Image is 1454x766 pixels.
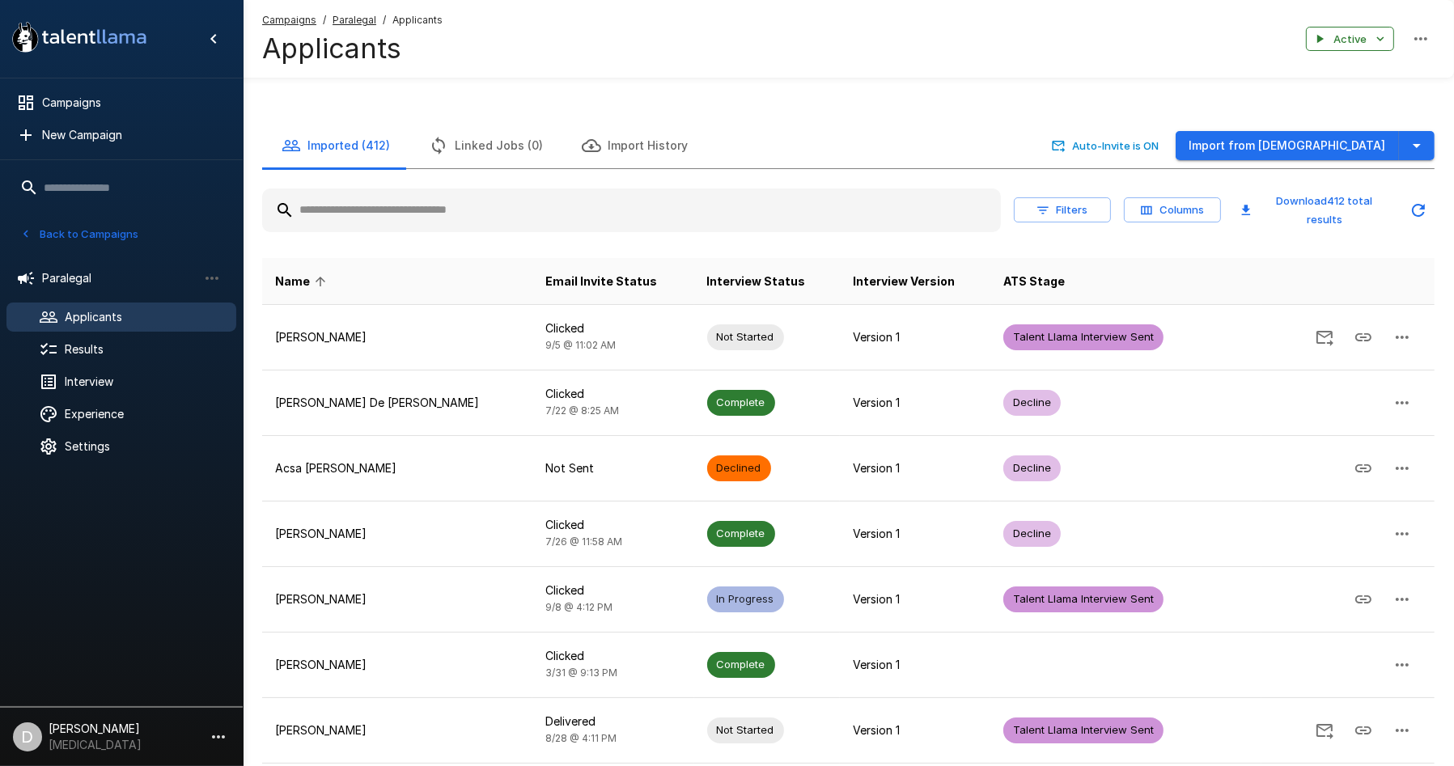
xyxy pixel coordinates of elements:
p: Not Sent [545,460,681,476]
button: Download412 total results [1234,188,1396,232]
p: Version 1 [853,591,977,607]
button: Linked Jobs (0) [409,123,562,168]
span: Send Invitation [1305,722,1344,736]
p: Clicked [545,582,681,599]
span: Declined [707,460,771,476]
span: Complete [707,395,775,410]
span: Copy Interview Link [1344,460,1383,474]
button: Import History [562,123,707,168]
span: 8/28 @ 4:11 PM [545,732,617,744]
p: Clicked [545,517,681,533]
p: [PERSON_NAME] [275,591,519,607]
span: Name [275,272,331,291]
p: [PERSON_NAME] [275,526,519,542]
span: 7/26 @ 11:58 AM [545,535,622,548]
span: 9/5 @ 11:02 AM [545,339,616,351]
h4: Applicants [262,32,443,66]
span: Complete [707,526,775,541]
button: Import from [DEMOGRAPHIC_DATA] [1176,131,1399,161]
button: Imported (412) [262,123,409,168]
p: [PERSON_NAME] [275,657,519,673]
p: Clicked [545,320,681,336]
p: [PERSON_NAME] [275,329,519,345]
span: Talent Llama Interview Sent [1003,591,1164,607]
p: Clicked [545,386,681,402]
p: Version 1 [853,722,977,738]
span: Decline [1003,395,1061,410]
p: Version 1 [853,460,977,476]
span: Decline [1003,526,1061,541]
button: Columns [1124,197,1221,222]
span: Copy Interview Link [1344,591,1383,605]
p: Delivered [545,713,681,730]
span: Copy Interview Link [1344,722,1383,736]
span: Not Started [707,722,784,738]
span: ATS Stage [1003,272,1065,291]
span: Send Invitation [1305,329,1344,343]
p: [PERSON_NAME] De [PERSON_NAME] [275,395,519,411]
p: Version 1 [853,657,977,673]
button: Auto-Invite is ON [1049,133,1163,159]
span: 9/8 @ 4:12 PM [545,601,613,613]
button: Updated Today - 3:25 PM [1402,194,1435,226]
p: [PERSON_NAME] [275,722,519,738]
span: Complete [707,657,775,672]
span: Talent Llama Interview Sent [1003,722,1164,738]
p: Version 1 [853,395,977,411]
span: 3/31 @ 9:13 PM [545,667,617,679]
span: Email Invite Status [545,272,657,291]
span: Talent Llama Interview Sent [1003,329,1164,345]
button: Active [1306,27,1394,52]
button: Filters [1014,197,1111,222]
p: Version 1 [853,526,977,542]
p: Version 1 [853,329,977,345]
p: Acsa [PERSON_NAME] [275,460,519,476]
span: In Progress [707,591,784,607]
span: 7/22 @ 8:25 AM [545,404,619,417]
span: Interview Version [853,272,955,291]
span: Copy Interview Link [1344,329,1383,343]
span: Not Started [707,329,784,345]
span: Interview Status [707,272,806,291]
span: Decline [1003,460,1061,476]
p: Clicked [545,648,681,664]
